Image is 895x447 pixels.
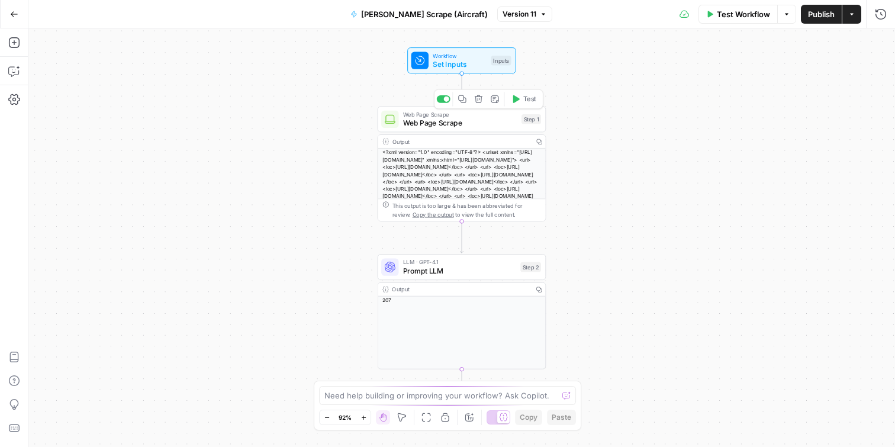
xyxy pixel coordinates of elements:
[392,137,529,146] div: Output
[515,410,542,425] button: Copy
[378,106,546,221] div: Web Page ScrapeWeb Page ScrapeStep 1TestOutput<?xml version="1.0" encoding="UTF-8"?> <urlset xmln...
[433,52,487,60] span: Workflow
[808,8,835,20] span: Publish
[497,7,552,22] button: Version 11
[507,92,540,106] button: Test
[433,59,487,69] span: Set Inputs
[403,118,517,128] span: Web Page Scrape
[403,265,516,276] span: Prompt LLM
[503,9,536,20] span: Version 11
[552,412,571,423] span: Paste
[392,201,541,218] div: This output is too large & has been abbreviated for review. to view the full content.
[378,297,546,304] div: 207
[547,410,576,425] button: Paste
[412,211,453,218] span: Copy the output
[343,5,495,24] button: [PERSON_NAME] Scrape (Aircraft)
[698,5,777,24] button: Test Workflow
[521,114,541,124] div: Step 1
[523,94,536,104] span: Test
[392,285,529,294] div: Output
[403,110,517,119] span: Web Page Scrape
[403,258,516,266] span: LLM · GPT-4.1
[361,8,488,20] span: [PERSON_NAME] Scrape (Aircraft)
[378,47,546,73] div: WorkflowSet InputsInputs
[460,221,463,253] g: Edge from step_1 to step_2
[717,8,770,20] span: Test Workflow
[339,413,352,422] span: 92%
[801,5,842,24] button: Publish
[520,262,541,272] div: Step 2
[491,56,511,66] div: Inputs
[520,412,537,423] span: Copy
[378,149,546,222] div: <?xml version="1.0" encoding="UTF-8"?> <urlset xmlns="[URL][DOMAIN_NAME]" xmlns:xhtml="[URL][DOMA...
[378,254,546,369] div: LLM · GPT-4.1Prompt LLMStep 2Output207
